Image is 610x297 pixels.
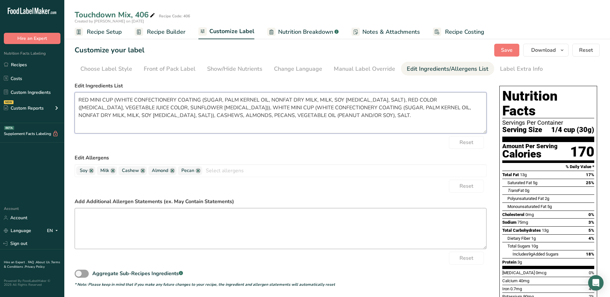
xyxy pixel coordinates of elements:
[47,227,60,235] div: EN
[75,82,487,90] label: Edit Ingredients List
[513,252,559,256] span: Includes Added Sugars
[588,212,594,217] span: 0%
[144,65,196,73] div: Front of Pack Label
[274,65,322,73] div: Change Language
[407,65,488,73] div: Edit Ingredients/Allergens List
[25,265,45,269] a: Privacy Policy
[586,252,594,256] span: 18%
[510,286,522,291] span: 0.7mg
[502,89,594,118] h1: Nutrition Facts
[159,13,190,19] div: Recipe Code: 406
[507,236,530,241] span: Dietary Fiber
[449,180,484,193] button: Reset
[334,65,395,73] div: Manual Label Override
[528,252,533,256] span: 9g
[523,44,569,57] button: Download
[502,260,516,265] span: Protein
[502,228,541,233] span: Total Carbohydrates
[122,167,139,174] span: Cashew
[278,28,333,36] span: Nutrition Breakdown
[445,28,484,36] span: Recipe Costing
[502,278,518,283] span: Calcium
[152,167,168,174] span: Almond
[501,46,513,54] span: Save
[4,279,60,287] div: Powered By FoodLabelMaker © 2025 All Rights Reserved
[547,204,552,209] span: 5g
[502,286,509,291] span: Iron
[586,172,594,177] span: 17%
[4,260,27,265] a: Hire an Expert .
[80,167,87,174] span: Soy
[525,188,529,193] span: 0g
[80,65,132,73] div: Choose Label Style
[36,260,51,265] a: About Us .
[202,166,486,175] input: Select allergens
[551,126,594,134] span: 1/4 cup (30g)
[572,44,600,57] button: Reset
[351,25,420,39] a: Notes & Attachments
[519,278,529,283] span: 40mg
[531,244,538,248] span: 10g
[28,260,36,265] a: FAQ .
[588,228,594,233] span: 5%
[589,286,594,291] span: 4%
[75,25,122,39] a: Recipe Setup
[502,270,535,275] span: [MEDICAL_DATA]
[531,236,536,241] span: 1g
[449,252,484,265] button: Reset
[460,139,473,146] span: Reset
[4,260,60,269] a: Terms & Conditions .
[433,25,484,39] a: Recipe Costing
[579,46,593,54] span: Reset
[135,25,186,39] a: Recipe Builder
[75,9,156,21] div: Touchdown Mix, 406
[507,180,532,185] span: Saturated Fat
[502,126,542,134] span: Serving Size
[75,282,335,287] i: * Note: Please keep in mind that if you make any future changes to your recipe, the ingredient an...
[4,126,14,130] div: BETA
[588,220,594,225] span: 3%
[494,44,519,57] button: Save
[502,172,519,177] span: Total Fat
[588,275,604,291] div: Open Intercom Messenger
[502,120,594,126] div: Servings Per Container
[92,270,183,277] div: Aggregate Sub-Recipes Ingredients
[4,225,31,236] a: Language
[502,212,524,217] span: Cholesterol
[362,28,420,36] span: Notes & Attachments
[207,65,262,73] div: Show/Hide Nutrients
[502,220,516,225] span: Sodium
[517,220,528,225] span: 75mg
[586,180,594,185] span: 25%
[209,27,254,36] span: Customize Label
[507,244,530,248] span: Total Sugars
[533,180,537,185] span: 5g
[536,270,546,275] span: 0mcg
[507,196,544,201] span: Polyunsaturated Fat
[542,228,549,233] span: 13g
[4,33,60,44] button: Hire an Expert
[87,28,122,36] span: Recipe Setup
[75,19,144,24] span: Created by [PERSON_NAME] on [DATE]
[460,254,473,262] span: Reset
[502,143,558,149] div: Amount Per Serving
[460,182,473,190] span: Reset
[507,188,524,193] span: Fat
[520,172,527,177] span: 13g
[181,167,194,174] span: Pecan
[507,188,518,193] i: Trans
[4,105,44,112] div: Custom Reports
[4,100,14,104] div: NEW
[517,260,522,265] span: 3g
[525,212,534,217] span: 0mg
[449,136,484,149] button: Reset
[502,149,558,159] div: Calories
[545,196,549,201] span: 2g
[147,28,186,36] span: Recipe Builder
[267,25,339,39] a: Nutrition Breakdown
[75,198,487,205] label: Add Additional Allergen Statements (ex. May Contain Statements)
[531,46,556,54] span: Download
[198,24,254,40] a: Customize Label
[100,167,109,174] span: Milk
[588,236,594,241] span: 4%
